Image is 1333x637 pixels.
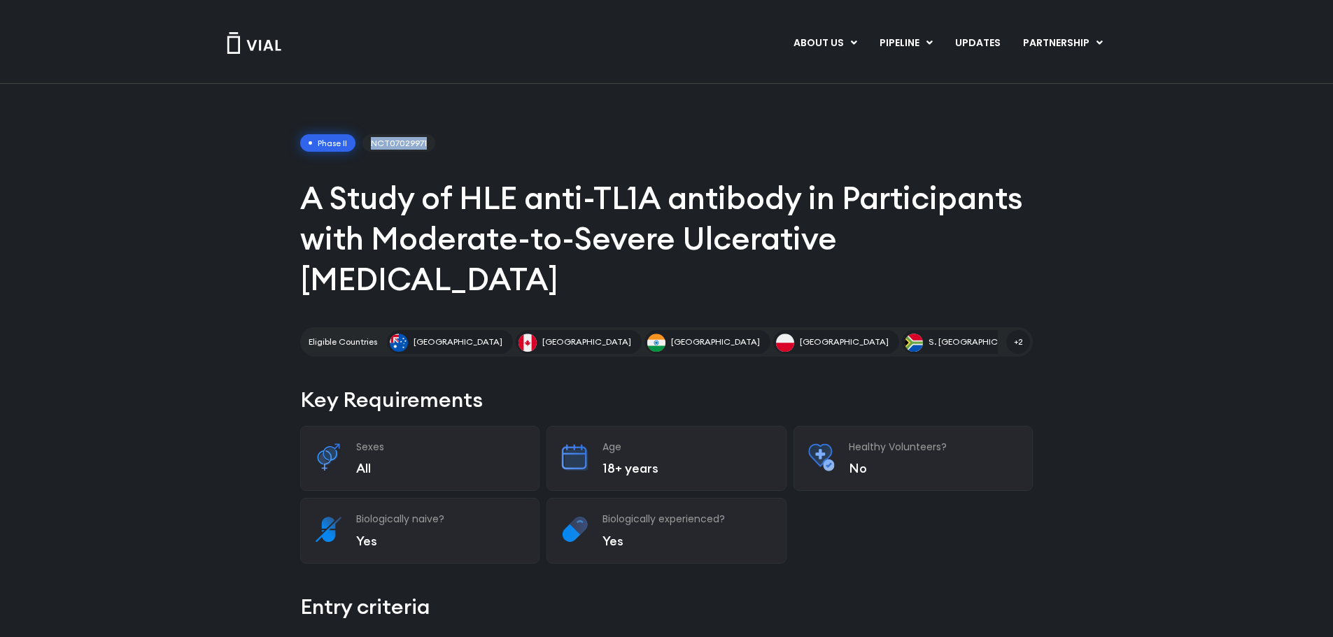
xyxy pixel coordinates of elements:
[776,334,794,352] img: Poland
[782,31,868,55] a: ABOUT USMenu Toggle
[309,336,377,348] h2: Eligible Countries
[226,32,282,54] img: Vial Logo
[300,178,1033,299] h1: A Study of HLE anti-TL1A antibody in Participants with Moderate-to-Severe Ulcerative [MEDICAL_DATA]
[356,441,526,453] h3: Sexes
[647,334,665,352] img: India
[300,592,1033,622] h2: Entry criteria
[868,31,943,55] a: PIPELINEMenu Toggle
[800,336,889,348] span: [GEOGRAPHIC_DATA]
[905,334,923,352] img: S. Africa
[542,336,631,348] span: [GEOGRAPHIC_DATA]
[390,334,408,352] img: Australia
[300,385,1033,415] h2: Key Requirements
[356,533,526,549] p: Yes
[356,513,526,525] h3: Biologically naive?
[1006,330,1030,354] span: +2
[849,460,1018,476] p: No
[1012,31,1114,55] a: PARTNERSHIPMenu Toggle
[602,513,772,525] h3: Biologically experienced?
[356,460,526,476] p: All
[602,441,772,453] h3: Age
[414,336,502,348] span: [GEOGRAPHIC_DATA]
[944,31,1011,55] a: UPDATES
[300,134,355,152] span: Phase II
[602,460,772,476] p: 18+ years
[849,441,1018,453] h3: Healthy Volunteers?
[602,533,772,549] p: Yes
[362,134,435,152] span: NCT07029971
[671,336,760,348] span: [GEOGRAPHIC_DATA]
[929,336,1027,348] span: S. [GEOGRAPHIC_DATA]
[519,334,537,352] img: Canada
